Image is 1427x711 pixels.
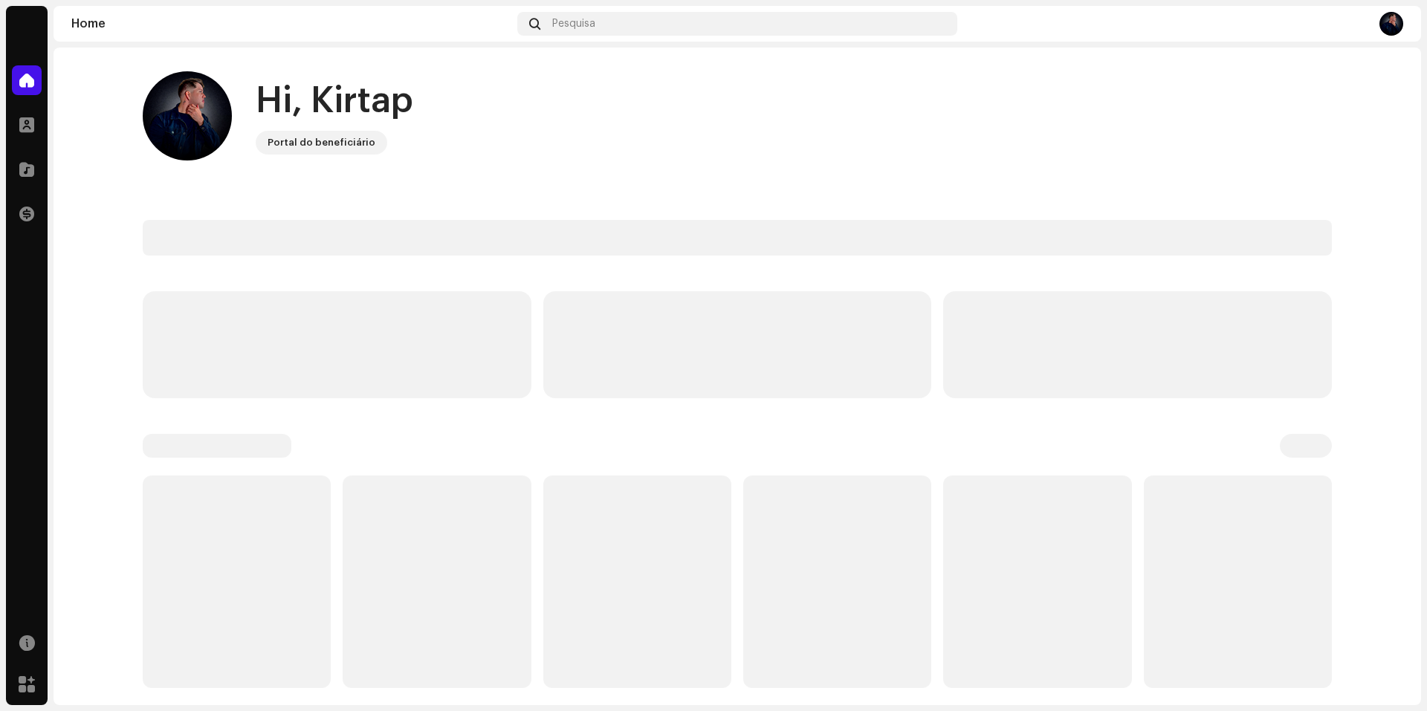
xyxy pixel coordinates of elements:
[1379,12,1403,36] img: 4780089d-d1bc-462c-aae6-dedd32276044
[552,18,595,30] span: Pesquisa
[256,77,413,125] div: Hi, Kirtap
[71,18,511,30] div: Home
[143,71,232,160] img: 4780089d-d1bc-462c-aae6-dedd32276044
[268,134,375,152] div: Portal do beneficiário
